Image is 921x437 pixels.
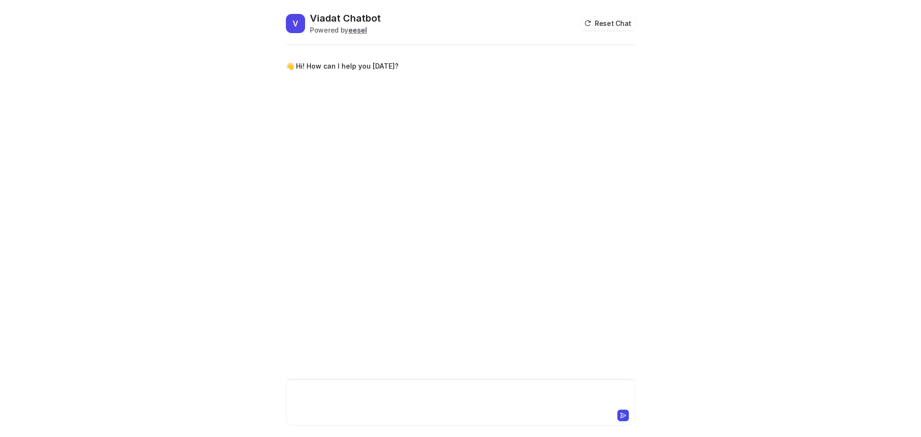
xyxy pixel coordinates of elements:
div: Powered by [310,25,381,35]
b: eesel [348,26,367,34]
button: Reset Chat [581,16,635,30]
h2: Viadat Chatbot [310,12,381,25]
p: 👋 Hi! How can I help you [DATE]? [286,60,399,72]
span: V [286,14,305,33]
